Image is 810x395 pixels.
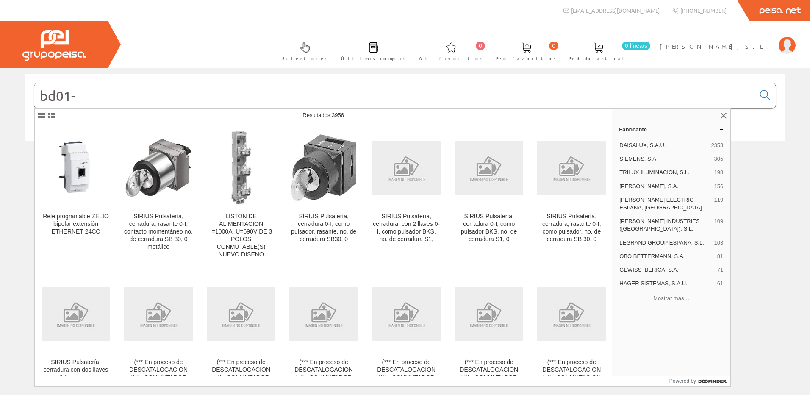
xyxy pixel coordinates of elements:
[569,54,627,63] span: Pedido actual
[711,142,723,149] span: 2353
[622,42,650,50] span: 0 línea/s
[714,155,724,163] span: 305
[455,141,523,195] img: SIRIUS Pulsatería, cerradura 0-I, como pulsador BKS, no. de cerradura S1, 0
[117,123,200,268] a: SIRIUS Pulsatería, cerradura, rasante 0-I, contacto momentáneo no. de cerradura SB 30, 0 metálico...
[619,217,710,233] span: [PERSON_NAME] INDUSTRIES ([GEOGRAPHIC_DATA]), S.L.
[42,213,110,236] div: Relé programable ZELIO bipolar extensión ETHERNET 24CC
[717,253,723,260] span: 81
[619,169,710,176] span: TRILUX ILUMINACION, S.L.
[230,130,253,206] img: LISTON DE ALIMENTACION I=1000A, U=690V DE 3 POLOS CONMUTABLE(S) NUEVO DISENO
[619,266,714,274] span: GEWISS IBERICA, S.A.
[372,141,441,195] img: SIRIUS Pulsatería, cerradura, con 2 llaves 0-I, como pulsador BKS, no. de cerradura S1,
[35,123,117,268] a: Relé programable ZELIO bipolar extensión ETHERNET 24CC Relé programable ZELIO bipolar extensión E...
[341,54,406,63] span: Últimas compras
[612,122,730,136] a: Fabricante
[669,376,731,386] a: Powered by
[455,287,523,341] img: (*** En proceso de DESCATALOGACION ***) : CONMUTADOR MOTORIZADO SUPERPUESTO 3X250A
[332,112,344,118] span: 3956
[619,239,710,247] span: LEGRAND GROUP ESPAÑA, S.L.
[619,155,710,163] span: SIEMENS, S.A.
[476,42,485,50] span: 0
[496,54,556,63] span: Ped. favoritos
[207,287,275,341] img: (*** En proceso de DESCATALOGACION ***) : CONMUTADOR MOTORIZADO SUPERPUESTO 4X160A
[124,213,193,251] div: SIRIUS Pulsatería, cerradura, rasante 0-I, contacto momentáneo no. de cerradura SB 30, 0 metálico
[714,217,724,233] span: 109
[717,266,723,274] span: 71
[372,287,441,341] img: (*** En proceso de DESCATALOGACION ***) : CONMUTADOR MOTORIZADO SUPERPUESTO 4X200A
[365,123,447,268] a: SIRIUS Pulsatería, cerradura, con 2 llaves 0-I, como pulsador BKS, no. de cerradura S1, SIRIUS Pu...
[717,280,723,287] span: 61
[660,42,774,50] span: [PERSON_NAME], S.L.
[619,142,707,149] span: DAISALUX, S.A.U.
[419,54,483,63] span: Art. favoritos
[282,54,328,63] span: Selectores
[207,213,275,259] div: LISTON DE ALIMENTACION I=1000A, U=690V DE 3 POLOS CONMUTABLE(S) NUEVO DISENO
[619,253,714,260] span: OBO BETTERMANN, S.A.
[289,213,358,243] div: SIRIUS Pulsatería, cerradura 0-I, como pulsador, rasante, no. de cerradura SB30, 0
[42,287,110,341] img: SIRIUS Pulsatería, cerradura con dos llaves 0-I, contacto momentáneo BKS, NO.DE CERRAD. S1; metálico
[549,42,558,50] span: 0
[22,30,86,61] img: Grupo Peisa
[680,7,727,14] span: [PHONE_NUMBER]
[124,287,193,341] img: (*** En proceso de DESCATALOGACION ***) : CONMUTADOR MOTORIZADO SUPERPUESTO 3X160A
[372,213,441,243] div: SIRIUS Pulsatería, cerradura, con 2 llaves 0-I, como pulsador BKS, no. de cerradura S1,
[537,213,606,243] div: SIRIUS Pulsatería, cerradura, rasante 0-I, como pulsador, no. de cerradura SB 30, 0
[571,7,660,14] span: [EMAIL_ADDRESS][DOMAIN_NAME]
[714,196,724,211] span: 119
[283,123,365,268] a: SIRIUS Pulsatería, cerradura 0-I, como pulsador, rasante, no. de cerradura SB30, 0 SIRIUS Pulsate...
[289,133,358,203] img: SIRIUS Pulsatería, cerradura 0-I, como pulsador, rasante, no. de cerradura SB30, 0
[714,239,724,247] span: 103
[669,377,696,385] span: Powered by
[274,35,332,66] a: Selectores
[619,196,710,211] span: [PERSON_NAME] ELECTRIC ESPAÑA, [GEOGRAPHIC_DATA]
[289,287,358,341] img: (*** En proceso de DESCATALOGACION ***) : CONMUTADOR MOTORIZADO SUPERPUESTO 3X200A -
[537,141,606,195] img: SIRIUS Pulsatería, cerradura, rasante 0-I, como pulsador, no. de cerradura SB 30, 0
[124,137,193,198] img: SIRIUS Pulsatería, cerradura, rasante 0-I, contacto momentáneo no. de cerradura SB 30, 0 metálico
[333,35,410,66] a: Últimas compras
[530,123,613,268] a: SIRIUS Pulsatería, cerradura, rasante 0-I, como pulsador, no. de cerradura SB 30, 0 SIRIUS Pulsat...
[200,123,282,268] a: LISTON DE ALIMENTACION I=1000A, U=690V DE 3 POLOS CONMUTABLE(S) NUEVO DISENO LISTON DE ALIMENTACI...
[616,291,727,305] button: Mostrar más…
[34,83,755,108] input: Buscar...
[714,169,724,176] span: 198
[455,213,523,243] div: SIRIUS Pulsatería, cerradura 0-I, como pulsador BKS, no. de cerradura S1, 0
[25,151,785,159] div: © Grupo Peisa
[619,183,710,190] span: [PERSON_NAME], S.A.
[660,35,796,43] a: [PERSON_NAME], S.L.
[302,112,344,118] span: Resultados:
[42,134,110,202] img: Relé programable ZELIO bipolar extensión ETHERNET 24CC
[537,287,606,341] img: (*** En proceso de DESCATALOGACION ***) : CONMUTACION 4X250 A MOTORIZADA 24 V DC
[619,280,714,287] span: HAGER SISTEMAS, S.A.U.
[448,123,530,268] a: SIRIUS Pulsatería, cerradura 0-I, como pulsador BKS, no. de cerradura S1, 0 SIRIUS Pulsatería, ce...
[714,183,724,190] span: 156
